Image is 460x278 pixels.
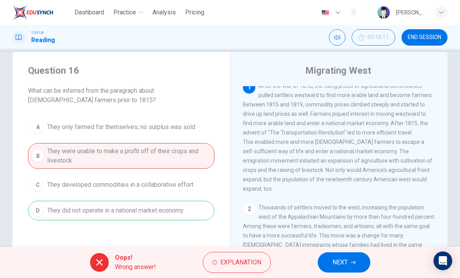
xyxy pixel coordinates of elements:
[243,203,255,215] div: 2
[110,5,146,19] button: Practice
[182,5,207,19] button: Pricing
[318,252,370,273] button: NEXT
[203,252,271,273] button: Explanation
[152,8,176,17] span: Analysis
[31,35,55,45] h1: Reading
[368,34,389,41] span: 00:18:11
[28,64,214,77] h4: Question 16
[149,5,179,19] button: Analysis
[12,5,71,20] a: EduSynch logo
[408,34,441,41] span: END SESSION
[243,81,255,94] div: 1
[185,8,204,17] span: Pricing
[352,29,395,46] div: Hide
[31,30,44,35] span: TOEFL®
[115,253,156,262] span: Oops!
[115,262,156,272] span: Wrong answer!
[320,10,330,16] img: en
[329,29,345,46] div: Mute
[220,257,261,268] span: Explanation
[71,5,107,19] button: Dashboard
[305,64,371,77] h4: Migrating West
[352,29,395,46] button: 00:18:11
[12,5,53,20] img: EduSynch logo
[333,257,348,268] span: NEXT
[74,8,104,17] span: Dashboard
[28,86,214,105] span: What can be inferred from the paragraph about [DEMOGRAPHIC_DATA] farmers prior to 1815?
[433,251,452,270] div: Open Intercom Messenger
[396,8,426,17] div: [PERSON_NAME]
[113,8,136,17] span: Practice
[402,29,448,46] button: END SESSION
[377,6,390,19] img: Profile picture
